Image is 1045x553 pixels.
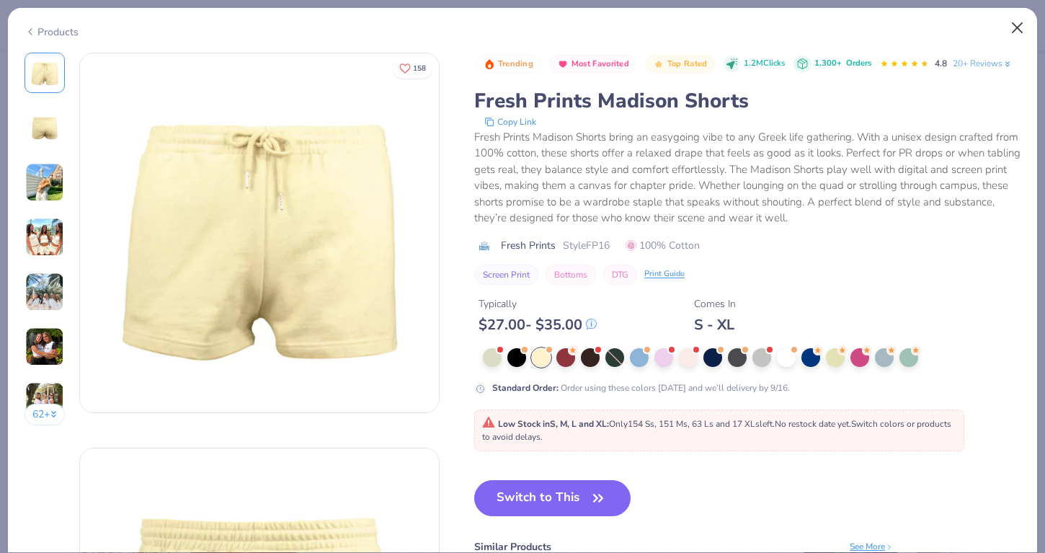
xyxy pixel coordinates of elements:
img: Front [27,56,62,90]
button: Screen Print [474,265,538,285]
img: Front [80,53,439,412]
div: Products [25,25,79,40]
button: Badge Button [645,55,714,74]
button: copy to clipboard [480,115,541,129]
span: Only 154 Ss, 151 Ms, 63 Ls and 17 XLs left. Switch colors or products to avoid delays. [482,418,951,443]
button: Close [1004,14,1031,42]
span: Style FP16 [563,238,610,253]
span: Most Favorited [572,60,629,68]
div: 1,300+ [814,58,871,70]
div: $ 27.00 - $ 35.00 [479,316,597,334]
span: 1.2M Clicks [744,58,785,70]
strong: Low Stock in S, M, L and XL : [498,418,609,430]
img: Trending sort [484,58,495,70]
img: User generated content [25,218,64,257]
img: Top Rated sort [653,58,664,70]
img: Most Favorited sort [557,58,569,70]
div: Print Guide [644,268,685,280]
div: Fresh Prints Madison Shorts bring an easygoing vibe to any Greek life gathering. With a unisex de... [474,129,1020,226]
button: 62+ [25,404,66,425]
span: Trending [498,60,533,68]
div: See More [850,540,894,553]
span: 158 [413,65,426,72]
img: User generated content [25,163,64,202]
span: 100% Cotton [626,238,700,253]
strong: Standard Order : [492,382,559,394]
div: Comes In [694,296,736,311]
span: Orders [846,58,871,68]
img: brand logo [474,240,494,252]
a: 20+ Reviews [953,57,1013,70]
img: User generated content [25,327,64,366]
button: Switch to This [474,480,631,516]
span: Top Rated [667,60,708,68]
img: User generated content [25,382,64,421]
span: 4.8 [935,58,947,69]
button: Badge Button [549,55,636,74]
button: Like [393,58,432,79]
div: Typically [479,296,597,311]
img: User generated content [25,273,64,311]
button: Badge Button [476,55,541,74]
div: Fresh Prints Madison Shorts [474,87,1020,115]
button: Bottoms [546,265,596,285]
div: 4.8 Stars [880,53,929,76]
div: S - XL [694,316,736,334]
span: No restock date yet. [775,418,851,430]
div: Order using these colors [DATE] and we’ll delivery by 9/16. [492,381,790,394]
button: DTG [603,265,637,285]
img: Back [27,110,62,145]
span: Fresh Prints [501,238,556,253]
